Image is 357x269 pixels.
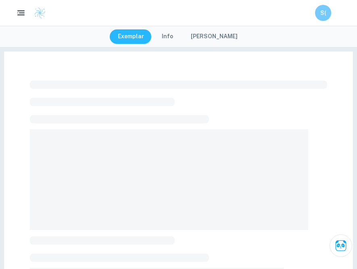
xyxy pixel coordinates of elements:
[34,7,46,19] img: Clastify logo
[29,7,46,19] a: Clastify logo
[319,8,328,17] h6: S(
[154,29,181,44] button: Info
[183,29,246,44] button: [PERSON_NAME]
[110,29,152,44] button: Exemplar
[315,5,331,21] button: S(
[330,234,352,257] button: Ask Clai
